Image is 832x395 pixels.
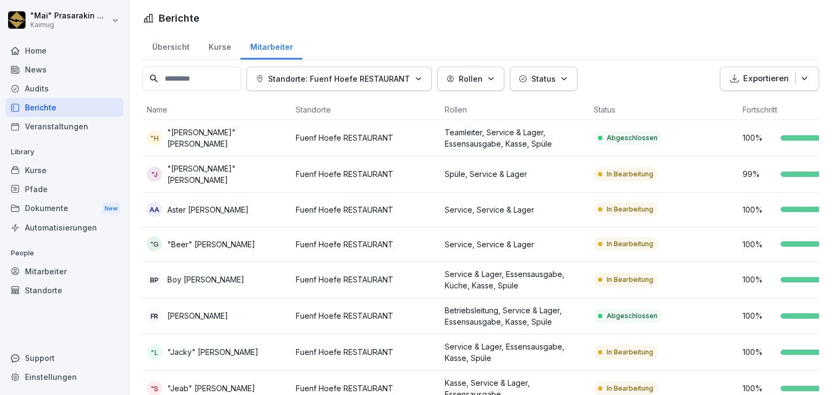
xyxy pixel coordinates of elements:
a: Home [5,41,123,60]
p: Service & Lager, Essensausgabe, Küche, Kasse, Spüle [445,268,585,291]
p: Service, Service & Lager [445,239,585,250]
th: Name [142,100,291,120]
p: 100 % [743,383,775,394]
p: In Bearbeitung [607,169,653,179]
a: News [5,60,123,79]
p: 100 % [743,310,775,321]
a: Mitarbeiter [5,262,123,281]
p: Fuenf Hoefe RESTAURANT [296,274,436,285]
div: "G [147,236,162,252]
p: Exportieren [743,73,789,85]
p: 100 % [743,274,775,285]
p: Betriebsleitung, Service & Lager, Essensausgabe, Kasse, Spüle [445,305,585,327]
div: "L [147,345,162,360]
p: In Bearbeitung [607,384,653,393]
a: Mitarbeiter [240,32,302,60]
p: Spüle, Service & Lager [445,168,585,180]
div: Dokumente [5,199,123,219]
p: [PERSON_NAME] [167,310,228,321]
a: Veranstaltungen [5,117,123,136]
p: "Jacky" [PERSON_NAME] [167,346,258,358]
th: Status [589,100,738,120]
a: DokumenteNew [5,199,123,219]
div: AA [147,202,162,217]
a: Übersicht [142,32,199,60]
div: New [102,202,120,215]
a: Einstellungen [5,367,123,386]
p: Teamleiter, Service & Lager, Essensausgabe, Kasse, Spüle [445,127,585,149]
a: Berichte [5,98,123,117]
p: 99 % [743,168,775,180]
p: Fuenf Hoefe RESTAURANT [296,239,436,250]
h1: Berichte [159,11,199,25]
p: 100 % [743,346,775,358]
p: 100 % [743,239,775,250]
p: In Bearbeitung [607,275,653,285]
th: Rollen [440,100,589,120]
p: Fuenf Hoefe RESTAURANT [296,346,436,358]
p: Kaimug [30,21,109,29]
p: "Mai" Prasarakin Natechnanok [30,11,109,21]
a: Kurse [5,161,123,180]
div: Support [5,348,123,367]
a: Pfade [5,180,123,199]
p: Fuenf Hoefe RESTAURANT [296,204,436,215]
a: Standorte [5,281,123,300]
p: Abgeschlossen [607,311,658,321]
button: Rollen [437,67,504,91]
p: "[PERSON_NAME]" [PERSON_NAME] [167,127,287,149]
p: Fuenf Hoefe RESTAURANT [296,168,436,180]
p: Fuenf Hoefe RESTAURANT [296,383,436,394]
p: Status [531,73,556,84]
p: People [5,245,123,262]
button: Standorte: Fuenf Hoefe RESTAURANT [246,67,432,91]
div: BP [147,272,162,287]
p: Service & Lager, Essensausgabe, Kasse, Spüle [445,341,585,364]
button: Exportieren [720,67,819,91]
p: Fuenf Hoefe RESTAURANT [296,132,436,143]
p: "Jeab" [PERSON_NAME] [167,383,255,394]
p: 100 % [743,132,775,143]
p: 100 % [743,204,775,215]
p: Boy [PERSON_NAME] [167,274,244,285]
p: In Bearbeitung [607,239,653,249]
p: "Beer" [PERSON_NAME] [167,239,255,250]
div: "H [147,130,162,146]
a: Automatisierungen [5,218,123,237]
p: Standorte: Fuenf Hoefe RESTAURANT [268,73,410,84]
a: Kurse [199,32,240,60]
div: FR [147,308,162,324]
p: Fuenf Hoefe RESTAURANT [296,310,436,321]
p: In Bearbeitung [607,205,653,214]
p: Abgeschlossen [607,133,658,143]
p: Library [5,143,123,161]
p: Service, Service & Lager [445,204,585,215]
div: "J [147,167,162,182]
p: Rollen [459,73,483,84]
p: Aster [PERSON_NAME] [167,204,249,215]
th: Standorte [291,100,440,120]
p: "[PERSON_NAME]" [PERSON_NAME] [167,163,287,186]
button: Status [510,67,577,91]
p: In Bearbeitung [607,347,653,357]
a: Audits [5,79,123,98]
